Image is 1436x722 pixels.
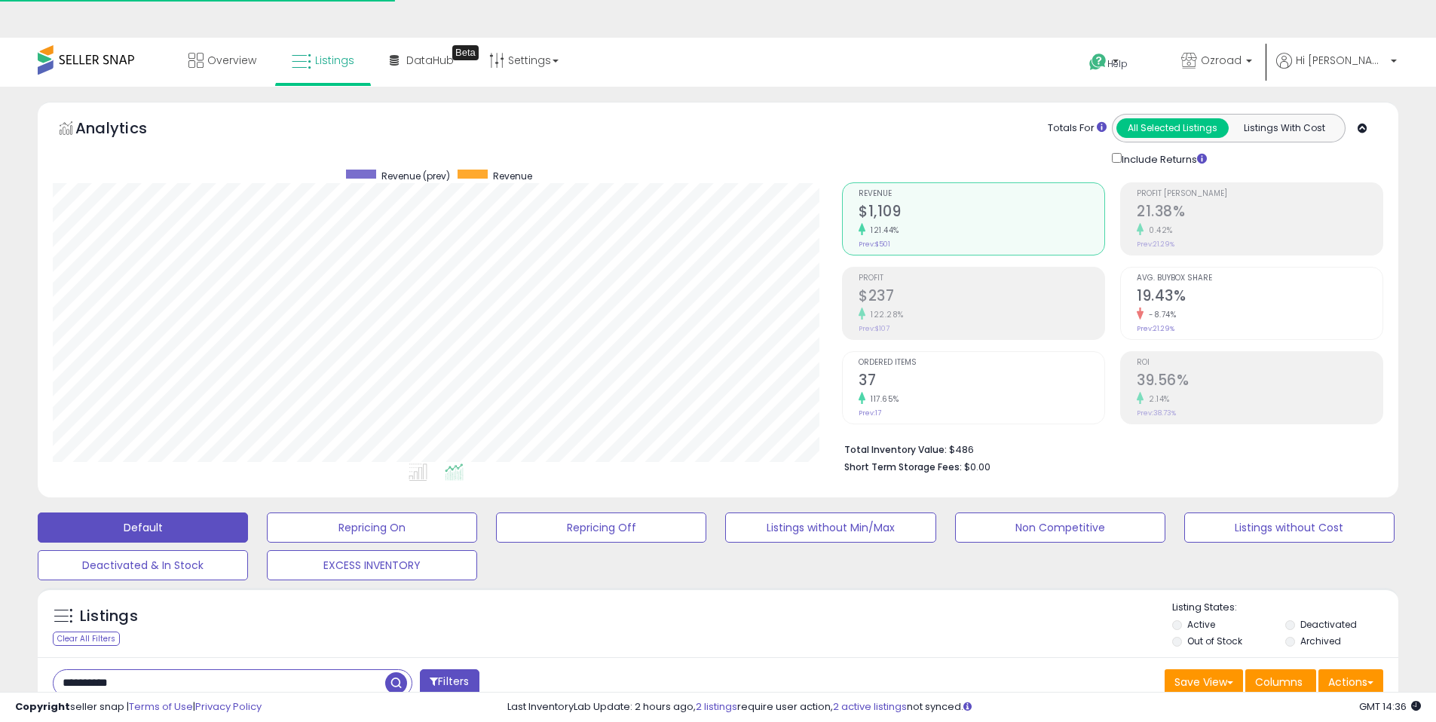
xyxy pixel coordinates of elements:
button: EXCESS INVENTORY [267,550,477,580]
li: $486 [844,439,1372,457]
small: -8.74% [1144,309,1176,320]
small: Prev: 38.73% [1137,408,1176,418]
a: Hi [PERSON_NAME] [1276,53,1397,87]
button: Repricing Off [496,512,706,543]
a: Settings [478,38,570,83]
h5: Analytics [75,118,176,142]
span: Avg. Buybox Share [1137,274,1382,283]
label: Deactivated [1300,618,1357,631]
button: Actions [1318,669,1383,695]
h2: 39.56% [1137,372,1382,392]
small: Prev: 21.29% [1137,240,1174,249]
a: Overview [177,38,268,83]
h2: 21.38% [1137,203,1382,223]
a: 2 active listings [833,699,907,714]
h5: Listings [80,606,138,627]
div: seller snap | | [15,700,262,714]
label: Archived [1300,635,1341,647]
button: Default [38,512,248,543]
div: Include Returns [1101,150,1225,167]
button: Columns [1245,669,1316,695]
span: Revenue [493,170,532,182]
div: Last InventoryLab Update: 2 hours ago, require user action, not synced. [507,700,1421,714]
span: DataHub [406,53,454,68]
small: 122.28% [865,309,904,320]
button: Save View [1165,669,1243,695]
a: Help [1077,41,1157,87]
small: 121.44% [865,225,899,236]
div: Clear All Filters [53,632,120,646]
a: 2 listings [696,699,737,714]
i: Get Help [1088,53,1107,72]
small: 117.65% [865,393,899,405]
h2: $1,109 [859,203,1104,223]
small: 0.42% [1144,225,1173,236]
a: Listings [280,38,366,83]
small: Prev: 17 [859,408,881,418]
p: Listing States: [1172,601,1398,615]
span: Profit [859,274,1104,283]
button: Listings without Min/Max [725,512,935,543]
button: Repricing On [267,512,477,543]
span: Revenue (prev) [381,170,450,182]
h2: $237 [859,287,1104,307]
b: Total Inventory Value: [844,443,947,456]
label: Active [1187,618,1215,631]
button: All Selected Listings [1116,118,1229,138]
h2: 19.43% [1137,287,1382,307]
span: Overview [207,53,256,68]
span: Ordered Items [859,359,1104,367]
strong: Copyright [15,699,70,714]
button: Listings With Cost [1228,118,1340,138]
b: Short Term Storage Fees: [844,460,962,473]
a: Terms of Use [129,699,193,714]
small: 2.14% [1144,393,1170,405]
span: 2025-09-10 14:36 GMT [1359,699,1421,714]
small: Prev: $501 [859,240,890,249]
span: $0.00 [964,460,991,474]
span: Listings [315,53,354,68]
button: Deactivated & In Stock [38,550,248,580]
div: Totals For [1048,121,1107,136]
div: Tooltip anchor [452,45,479,60]
label: Out of Stock [1187,635,1242,647]
span: Revenue [859,190,1104,198]
span: Columns [1255,675,1303,690]
span: ROI [1137,359,1382,367]
span: Help [1107,57,1128,70]
button: Listings without Cost [1184,512,1395,543]
a: Ozroad [1170,38,1263,87]
a: DataHub [378,38,465,83]
button: Non Competitive [955,512,1165,543]
span: Profit [PERSON_NAME] [1137,190,1382,198]
span: Hi [PERSON_NAME] [1296,53,1386,68]
h2: 37 [859,372,1104,392]
small: Prev: 21.29% [1137,324,1174,333]
span: Ozroad [1201,53,1242,68]
a: Privacy Policy [195,699,262,714]
small: Prev: $107 [859,324,889,333]
button: Filters [420,669,479,696]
